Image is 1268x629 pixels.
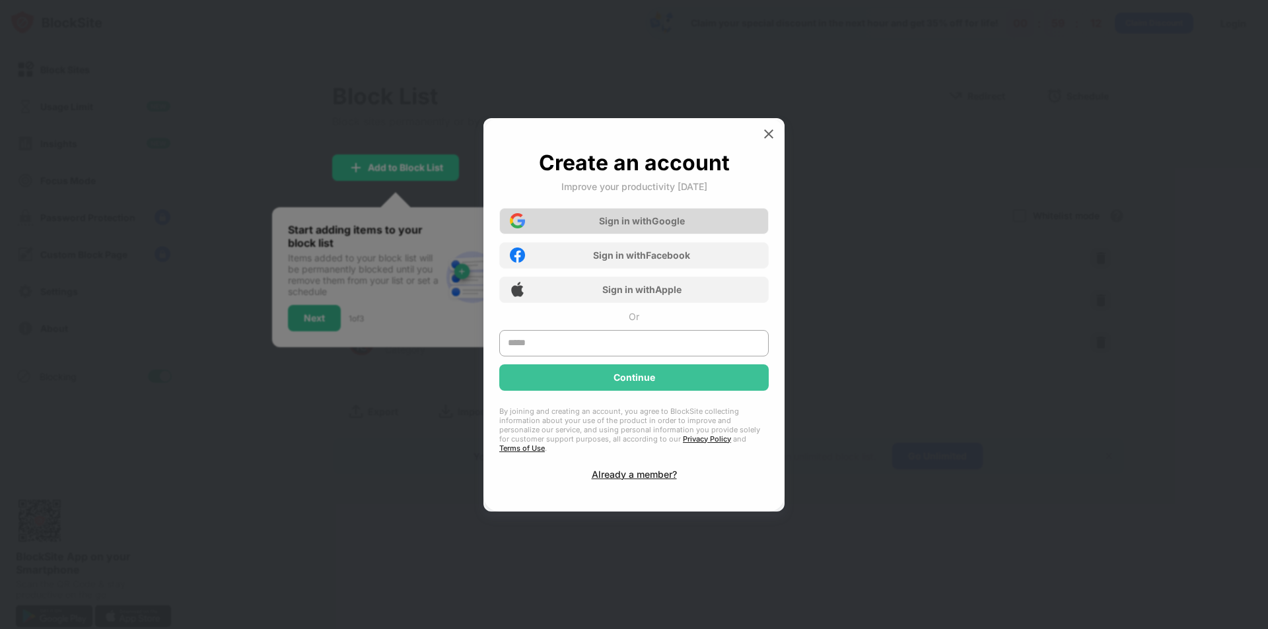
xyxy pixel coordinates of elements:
[561,181,707,192] div: Improve your productivity [DATE]
[602,284,682,295] div: Sign in with Apple
[499,407,769,453] div: By joining and creating an account, you agree to BlockSite collecting information about your use ...
[614,372,655,383] div: Continue
[499,444,545,453] a: Terms of Use
[683,434,731,444] a: Privacy Policy
[599,215,685,226] div: Sign in with Google
[593,249,690,261] div: Sign in with Facebook
[629,311,639,322] div: Or
[592,469,677,480] div: Already a member?
[539,150,730,176] div: Create an account
[510,248,525,263] img: facebook-icon.png
[510,213,525,228] img: google-icon.png
[510,282,525,297] img: apple-icon.png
